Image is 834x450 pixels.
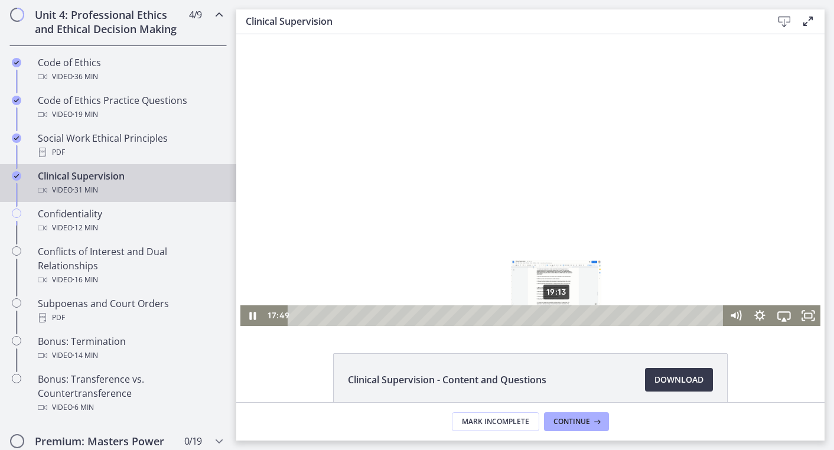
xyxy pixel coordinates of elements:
[38,169,222,197] div: Clinical Supervision
[35,8,179,36] h2: Unit 4: Professional Ethics and Ethical Decision Making
[38,131,222,159] div: Social Work Ethical Principles
[73,70,98,84] span: · 36 min
[12,96,21,105] i: Completed
[189,8,201,22] span: 4 / 9
[73,273,98,287] span: · 16 min
[38,244,222,287] div: Conflicts of Interest and Dual Relationships
[462,417,529,426] span: Mark Incomplete
[560,271,584,292] button: Fullscreen
[73,107,98,122] span: · 19 min
[38,221,222,235] div: Video
[12,58,21,67] i: Completed
[73,400,94,415] span: · 6 min
[236,34,825,326] iframe: Video Lesson
[12,133,21,143] i: Completed
[38,348,222,363] div: Video
[38,273,222,287] div: Video
[73,221,98,235] span: · 12 min
[487,271,512,292] button: Mute
[246,14,754,28] h3: Clinical Supervision
[38,145,222,159] div: PDF
[38,296,222,325] div: Subpoenas and Court Orders
[512,271,536,292] button: Show settings menu
[544,412,609,431] button: Continue
[73,183,98,197] span: · 31 min
[73,348,98,363] span: · 14 min
[553,417,590,426] span: Continue
[38,70,222,84] div: Video
[654,373,703,387] span: Download
[12,171,21,181] i: Completed
[645,368,713,392] a: Download
[536,271,560,292] button: Airplay
[38,93,222,122] div: Code of Ethics Practice Questions
[38,207,222,235] div: Confidentiality
[38,107,222,122] div: Video
[38,311,222,325] div: PDF
[184,434,201,448] span: 0 / 19
[38,400,222,415] div: Video
[38,334,222,363] div: Bonus: Termination
[38,56,222,84] div: Code of Ethics
[38,372,222,415] div: Bonus: Transference vs. Countertransference
[38,183,222,197] div: Video
[348,373,546,387] span: Clinical Supervision - Content and Questions
[452,412,539,431] button: Mark Incomplete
